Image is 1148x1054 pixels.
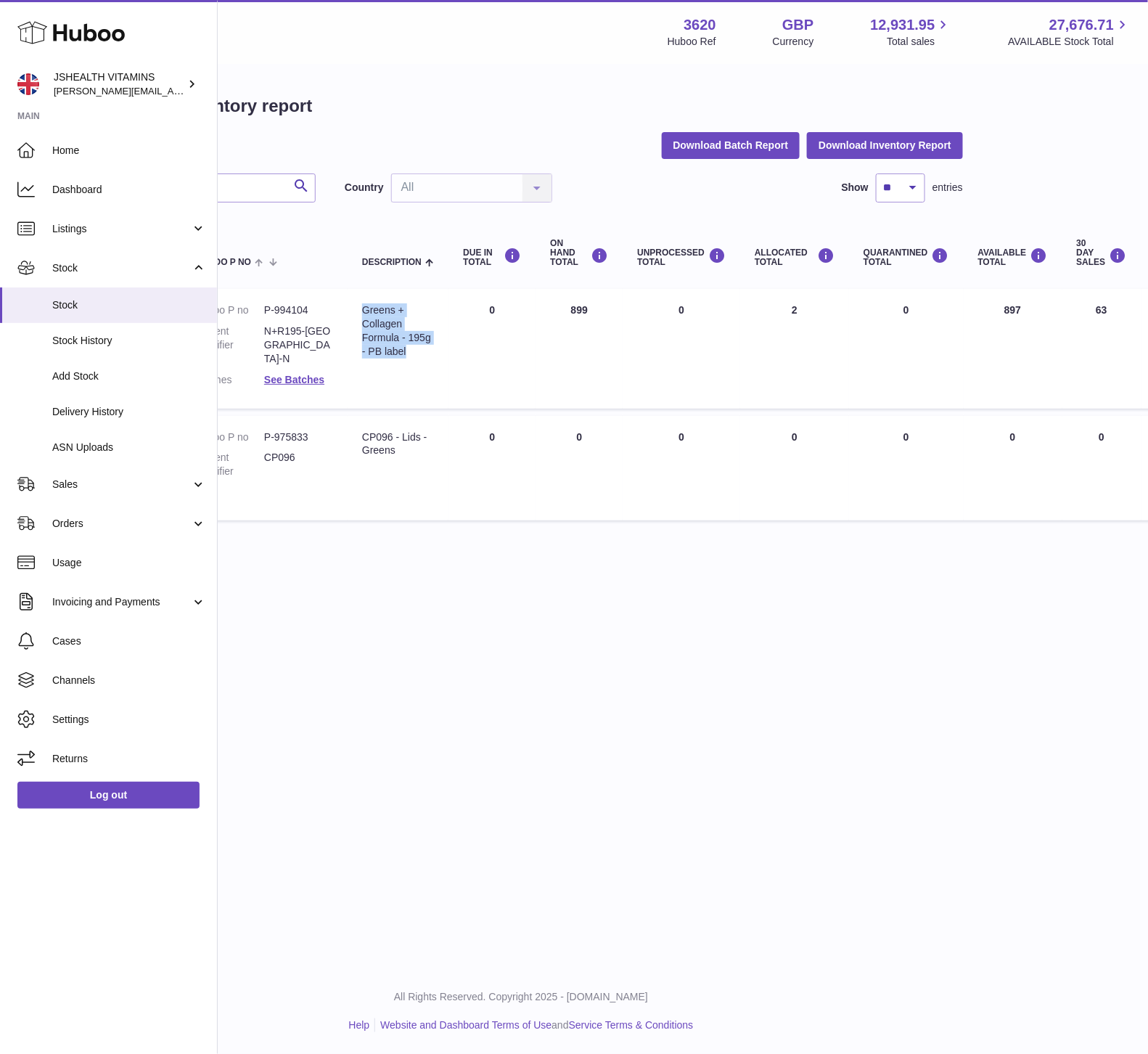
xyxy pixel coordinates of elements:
td: 0 [964,416,1062,521]
dt: Huboo P no [195,303,264,317]
td: 0 [448,416,536,521]
a: Service Terms & Conditions [569,1019,694,1031]
td: 0 [448,289,536,408]
span: Cases [52,634,206,648]
span: Invoicing and Payments [52,595,191,609]
a: See Batches [264,374,324,385]
span: Stock [52,261,191,275]
a: Log out [17,782,200,808]
a: 12,931.95 Total sales [870,15,951,49]
h1: My Huboo - Inventory report [79,94,963,118]
span: AVAILABLE Stock Total [1008,35,1131,49]
span: Sales [52,478,191,491]
div: JSHEALTH VITAMINS [54,70,184,98]
label: Country [345,181,384,195]
dd: P-994104 [264,303,333,317]
dd: CP096 [264,451,333,478]
span: Add Stock [52,369,206,383]
label: Show [842,181,869,195]
td: 899 [536,289,623,408]
div: CP096 - Lids - Greens [362,430,434,458]
td: 0 [536,416,623,521]
span: Settings [52,713,206,727]
dt: Current identifier [195,451,264,478]
span: Orders [52,517,191,531]
td: 0 [1062,416,1141,521]
span: Usage [52,556,206,570]
div: AVAILABLE Total [978,248,1048,267]
strong: GBP [782,15,813,35]
div: Greens + Collagen Formula - 195g - PB label [362,303,434,359]
dd: P-975833 [264,430,333,444]
span: entries [932,181,963,195]
td: 0 [623,289,740,408]
dt: Batches [195,373,264,387]
span: Channels [52,674,206,687]
strong: 3620 [684,15,716,35]
td: 897 [964,289,1062,408]
div: Currency [773,35,814,49]
a: Help [349,1019,370,1031]
span: Stock History [52,334,206,348]
span: Stock [52,298,206,312]
span: Home [52,144,206,158]
button: Download Inventory Report [807,132,963,158]
dt: Huboo P no [195,430,264,444]
td: 2 [740,289,849,408]
a: Website and Dashboard Terms of Use [380,1019,552,1031]
a: 27,676.71 AVAILABLE Stock Total [1008,15,1131,49]
li: and [375,1018,693,1032]
span: Huboo P no [195,258,251,267]
div: Huboo Ref [668,35,716,49]
span: Total sales [887,35,951,49]
span: 0 [903,431,909,443]
span: 0 [903,304,909,316]
span: [PERSON_NAME][EMAIL_ADDRESS][DOMAIN_NAME] [54,85,291,97]
td: 63 [1062,289,1141,408]
td: 0 [740,416,849,521]
div: QUARANTINED Total [864,248,949,267]
div: UNPROCESSED Total [637,248,726,267]
div: ON HAND Total [550,239,608,268]
span: ASN Uploads [52,441,206,454]
span: 12,931.95 [870,15,935,35]
span: Description [362,258,422,267]
p: All Rights Reserved. Copyright 2025 - [DOMAIN_NAME] [67,990,975,1004]
img: francesca@jshealthvitamins.com [17,73,39,95]
span: Delivery History [52,405,206,419]
span: Returns [52,752,206,766]
div: DUE IN TOTAL [463,248,521,267]
button: Download Batch Report [662,132,800,158]
span: Dashboard [52,183,206,197]
dt: Current identifier [195,324,264,366]
div: ALLOCATED Total [755,248,835,267]
td: 0 [623,416,740,521]
span: Listings [52,222,191,236]
span: 27,676.71 [1049,15,1114,35]
div: 30 DAY SALES [1077,239,1127,268]
dd: N+R195-[GEOGRAPHIC_DATA]-N [264,324,333,366]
